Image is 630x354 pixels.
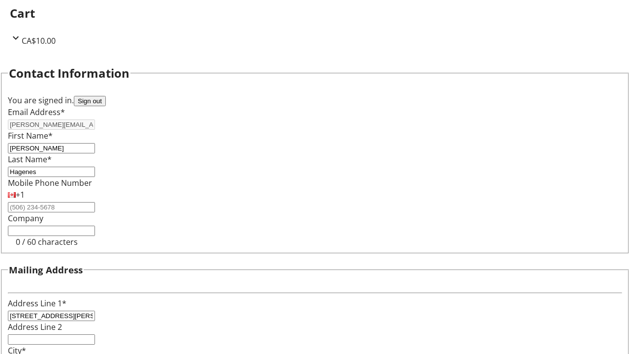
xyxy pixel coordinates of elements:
label: Address Line 1* [8,298,66,309]
input: (506) 234-5678 [8,202,95,212]
input: Address [8,311,95,321]
label: Address Line 2 [8,322,62,332]
h2: Cart [10,4,620,22]
label: Email Address* [8,107,65,118]
div: You are signed in. [8,94,622,106]
tr-character-limit: 0 / 60 characters [16,236,78,247]
h2: Contact Information [9,64,129,82]
label: First Name* [8,130,53,141]
label: Company [8,213,43,224]
h3: Mailing Address [9,263,83,277]
span: CA$10.00 [22,35,56,46]
label: Last Name* [8,154,52,165]
button: Sign out [74,96,106,106]
label: Mobile Phone Number [8,177,92,188]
